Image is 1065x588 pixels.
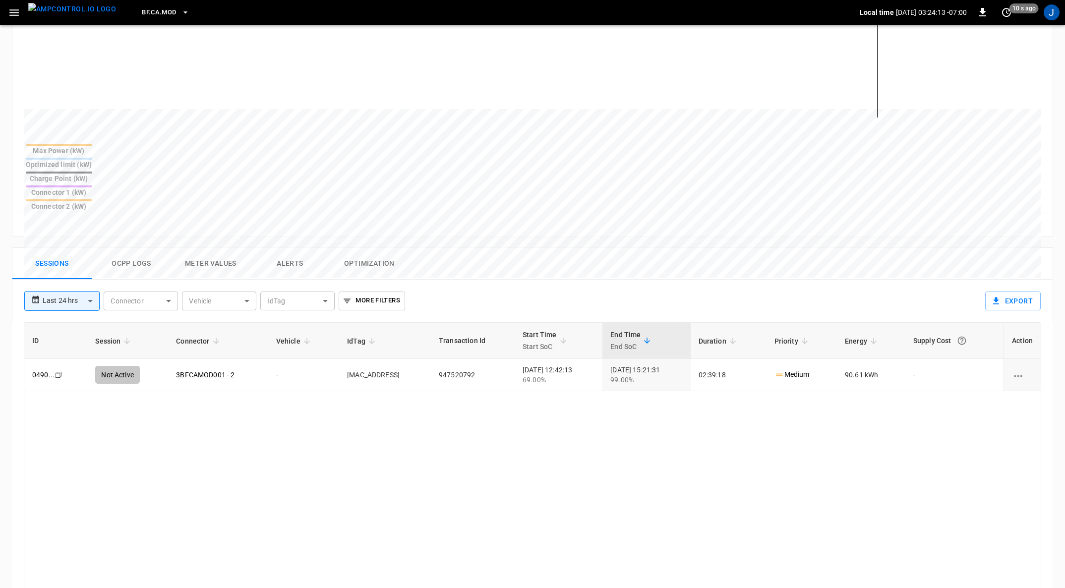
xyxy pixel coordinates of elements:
div: End Time [610,329,641,353]
th: Action [1004,323,1041,359]
span: IdTag [347,335,378,347]
p: [DATE] 03:24:13 -07:00 [896,7,967,17]
div: profile-icon [1044,4,1060,20]
p: Local time [860,7,894,17]
button: The cost of your charging session based on your supply rates [953,332,971,350]
span: Priority [774,335,811,347]
table: sessions table [24,323,1041,391]
span: Connector [176,335,222,347]
span: Session [95,335,133,347]
span: Start TimeStart SoC [523,329,570,353]
button: Export [985,292,1041,310]
button: set refresh interval [999,4,1014,20]
button: BF.CA.MOD [138,3,193,22]
span: Duration [699,335,739,347]
button: Sessions [12,248,92,280]
span: 10 s ago [1009,3,1039,13]
img: ampcontrol.io logo [28,3,116,15]
div: charging session options [1012,370,1033,380]
div: Last 24 hrs [43,292,100,310]
button: Ocpp logs [92,248,171,280]
span: Vehicle [276,335,313,347]
div: Start Time [523,329,557,353]
p: End SoC [610,341,641,353]
span: Energy [845,335,880,347]
th: Transaction Id [431,323,515,359]
span: End TimeEnd SoC [610,329,653,353]
p: Start SoC [523,341,557,353]
div: Supply Cost [913,332,996,350]
span: BF.CA.MOD [142,7,176,18]
button: More Filters [339,292,405,310]
button: Optimization [330,248,409,280]
button: Alerts [250,248,330,280]
th: ID [24,323,87,359]
button: Meter Values [171,248,250,280]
